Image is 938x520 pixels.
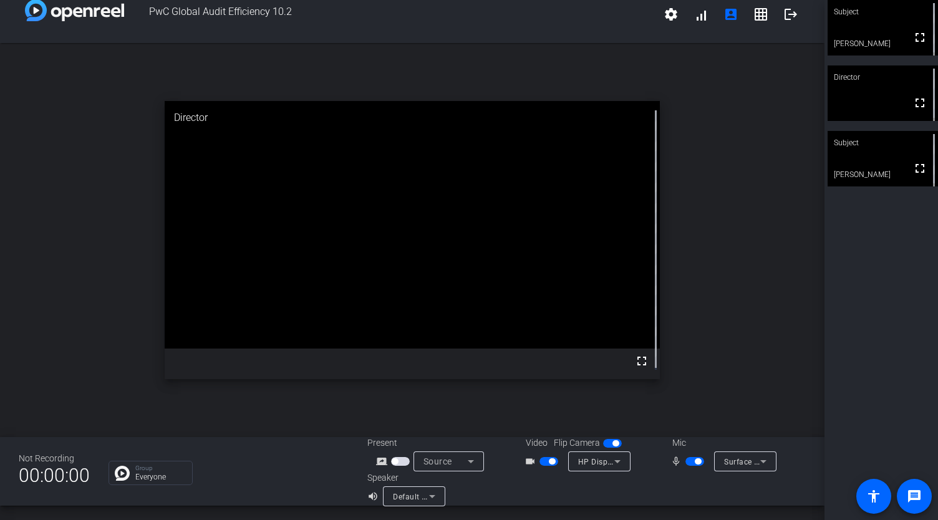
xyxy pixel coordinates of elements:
mat-icon: videocam_outline [525,454,539,469]
mat-icon: fullscreen [634,354,649,368]
mat-icon: mic_none [670,454,685,469]
mat-icon: settings [664,7,679,22]
mat-icon: fullscreen [912,30,927,45]
mat-icon: message [907,489,922,504]
div: Speaker [367,471,442,484]
span: Flip Camera [554,436,600,450]
img: Chat Icon [115,466,130,481]
div: Subject [828,131,938,155]
span: HP Display Camera (0408:5458) [578,456,697,466]
mat-icon: volume_up [367,489,382,504]
div: Mic [660,436,785,450]
div: Director [828,65,938,89]
mat-icon: fullscreen [912,161,927,176]
p: Everyone [135,473,186,481]
mat-icon: accessibility [866,489,881,504]
mat-icon: fullscreen [912,95,927,110]
div: Director [165,101,659,135]
span: Video [526,436,548,450]
div: Present [367,436,492,450]
div: Not Recording [19,452,90,465]
mat-icon: account_box [723,7,738,22]
span: Default - HP Z34c G3 (HD Audio Driver for Display Audio) [393,491,601,501]
span: 00:00:00 [19,460,90,491]
mat-icon: grid_on [753,7,768,22]
mat-icon: screen_share_outline [376,454,391,469]
p: Group [135,465,186,471]
mat-icon: logout [783,7,798,22]
span: Source [423,456,452,466]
